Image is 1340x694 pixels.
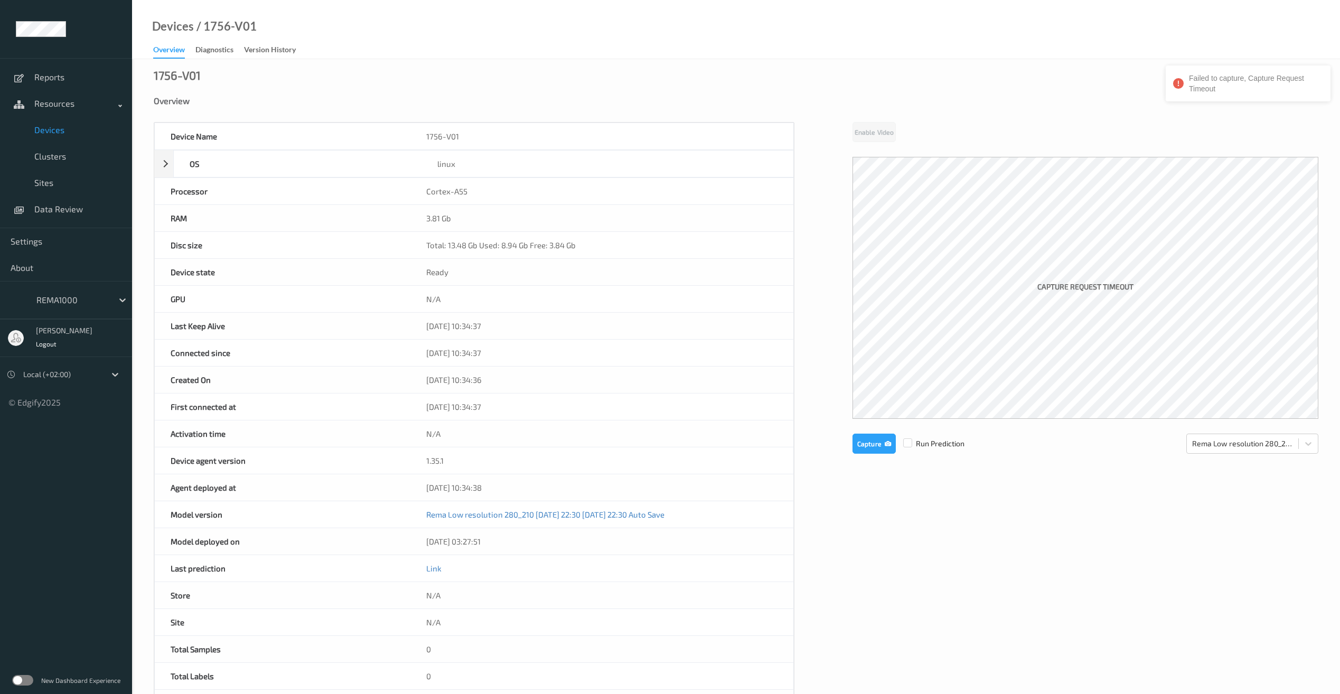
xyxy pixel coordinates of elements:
div: Disc size [155,232,410,258]
div: [DATE] 10:34:38 [410,474,793,501]
div: Total Labels [155,663,410,689]
div: Created On [155,367,410,393]
div: Ready [410,259,793,285]
div: N/A [410,609,793,635]
div: [DATE] 10:34:37 [410,340,793,366]
div: Connected since [155,340,410,366]
div: Version History [244,44,296,58]
div: 1756-V01 [410,123,793,149]
div: Activation time [155,420,410,447]
div: [DATE] 10:34:37 [410,313,793,339]
div: N/A [410,420,793,447]
label: Capture Request Timeout [1035,279,1136,297]
div: First connected at [155,393,410,420]
div: GPU [155,286,410,312]
div: 1756-V01 [154,70,201,80]
div: Model version [155,501,410,528]
div: 3.81 Gb [410,205,793,231]
button: Enable Video [852,122,896,142]
div: N/A [410,582,793,608]
div: OSlinux [154,150,794,177]
a: Diagnostics [195,43,244,58]
div: N/A [410,286,793,312]
button: Capture [852,434,896,454]
div: RAM [155,205,410,231]
div: Overview [154,96,1318,106]
div: Cortex-A55 [410,178,793,204]
div: Last prediction [155,555,410,582]
div: Device state [155,259,410,285]
div: Total Samples [155,636,410,662]
div: Overview [153,44,185,59]
div: Last Keep Alive [155,313,410,339]
span: Run Prediction [896,438,964,449]
div: Device agent version [155,447,410,474]
div: 0 [410,663,793,689]
div: Processor [155,178,410,204]
a: Version History [244,43,306,58]
div: Store [155,582,410,608]
a: Rema Low resolution 280_210 [DATE] 22:30 [DATE] 22:30 Auto Save [426,510,664,519]
div: Total: 13.48 Gb Used: 8.94 Gb Free: 3.84 Gb [410,232,793,258]
div: Site [155,609,410,635]
a: Link [426,564,442,573]
div: / 1756-V01 [194,21,257,32]
div: Diagnostics [195,44,233,58]
a: Devices [152,21,194,32]
div: OS [174,151,421,177]
div: Model deployed on [155,528,410,555]
div: Failed to capture, Capture Request Timeout [1189,73,1323,94]
div: 0 [410,636,793,662]
div: linux [421,151,793,177]
div: [DATE] 03:27:51 [410,528,793,555]
div: [DATE] 10:34:37 [410,393,793,420]
div: [DATE] 10:34:36 [410,367,793,393]
div: Agent deployed at [155,474,410,501]
div: 1.35.1 [410,447,793,474]
div: Device Name [155,123,410,149]
a: Overview [153,43,195,59]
